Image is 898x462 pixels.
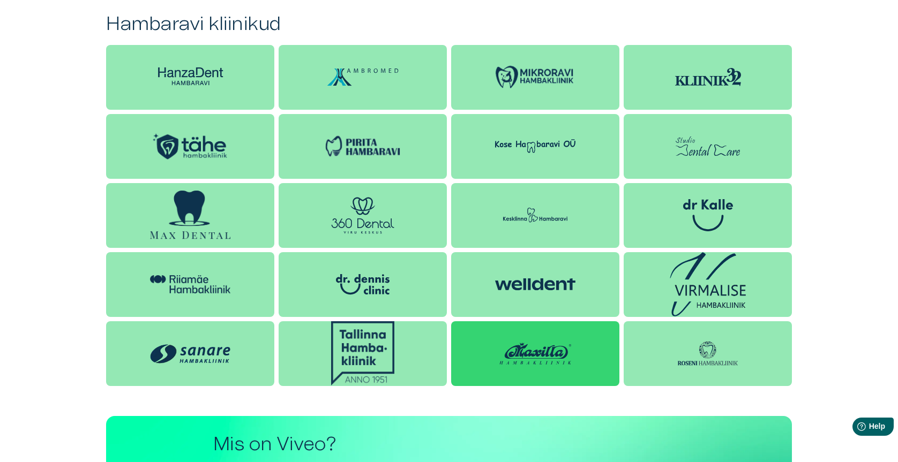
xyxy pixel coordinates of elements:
a: Riiamäe Hambakliinik logo [106,252,274,317]
a: 360 Dental logo [279,183,447,248]
img: Kliinik 32 logo [675,68,741,87]
img: Mikroravi Hambakliinik logo [495,64,575,90]
img: HanzaDent logo [150,64,230,89]
img: Sanare hambakliinik logo [150,339,230,368]
a: Welldent Hambakliinik logo [451,252,619,317]
img: Max Dental logo [150,191,230,240]
a: Kose Hambaravi logo [451,114,619,179]
img: Riiamäe Hambakliinik logo [150,275,230,293]
h2: Hambaravi kliinikud [106,13,792,36]
img: Kose Hambaravi logo [495,139,575,153]
a: Maxilla Hambakliinik logo [451,321,619,386]
a: Tähe Hambakliinik logo [106,114,274,179]
img: Maxilla Hambakliinik logo [495,337,575,369]
a: Kesklinna hambaravi logo [451,183,619,248]
img: Ambromed Kliinik logo [323,61,403,93]
a: Ambromed Kliinik logo [279,45,447,110]
a: Pirita Hambaravi logo [279,114,447,179]
img: Pirita Hambaravi logo [323,133,403,160]
img: Welldent Hambakliinik logo [495,268,575,300]
iframe: Help widget launcher [814,413,898,443]
img: Dr. Dennis Clinic logo [323,268,403,300]
img: Tallinna Hambakliinik logo [331,321,394,385]
img: 360 Dental logo [331,197,394,234]
img: Kesklinna hambaravi logo [495,199,575,231]
a: Roseni Hambakliinik logo [624,321,792,386]
img: dr Kalle logo [683,199,733,231]
a: Virmalise hambakliinik logo [624,252,792,317]
a: HanzaDent logo [106,45,274,110]
a: Studio Dental logo [624,114,792,179]
img: Tähe Hambakliinik logo [150,131,230,162]
a: Sanare hambakliinik logo [106,321,274,386]
a: dr Kalle logo [624,183,792,248]
img: Roseni Hambakliinik logo [668,337,748,369]
a: Dr. Dennis Clinic logo [279,252,447,317]
img: Studio Dental logo [668,130,748,162]
h2: Mis on Viveo? [213,433,497,456]
a: Tallinna Hambakliinik logo [279,321,447,386]
a: Max Dental logo [106,183,274,248]
img: Virmalise hambakliinik logo [670,252,746,316]
a: Kliinik 32 logo [624,45,792,110]
a: Mikroravi Hambakliinik logo [451,45,619,110]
